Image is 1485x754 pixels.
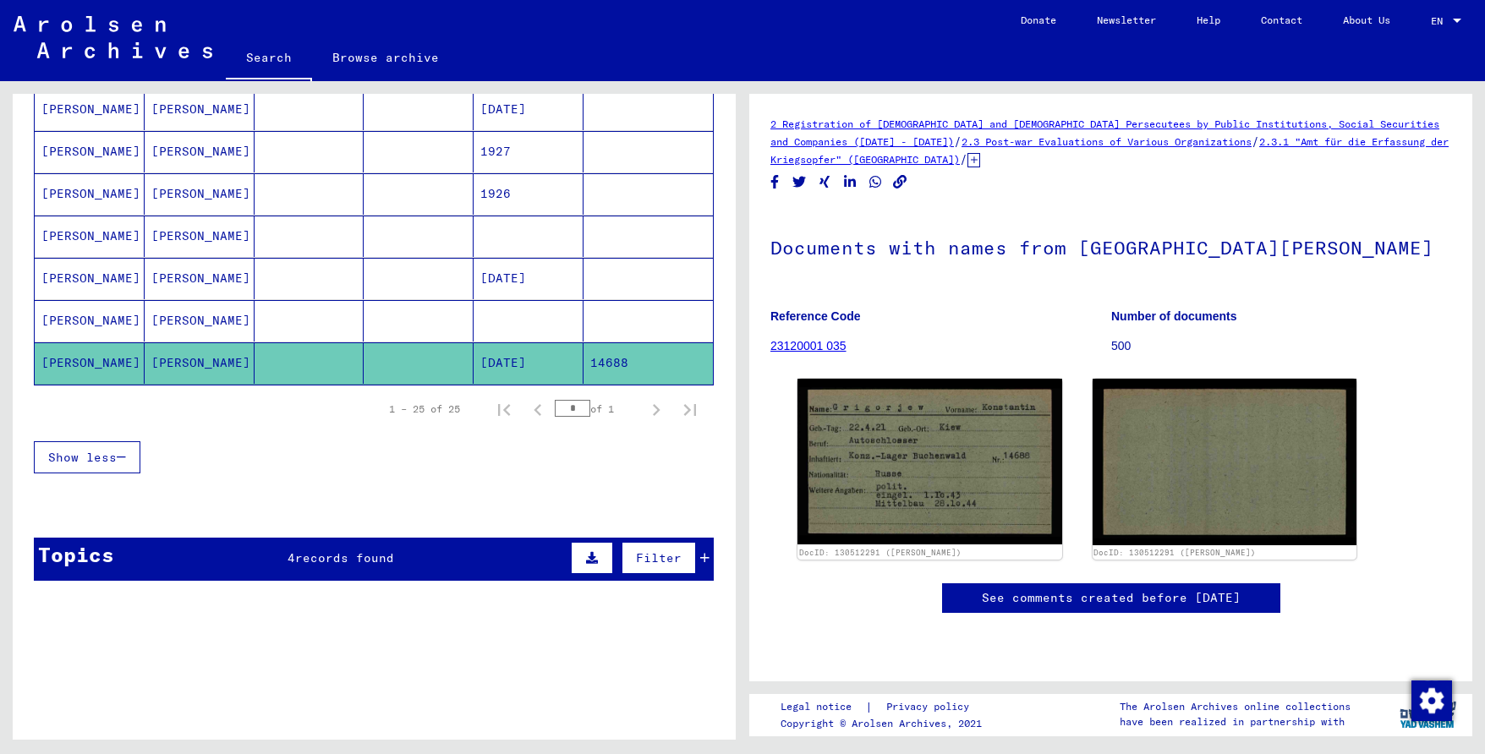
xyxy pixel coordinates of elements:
span: / [954,134,962,149]
mat-cell: [PERSON_NAME] [35,89,145,130]
p: 500 [1111,337,1451,355]
button: Filter [622,542,696,574]
mat-cell: 1927 [474,131,584,172]
div: Topics [38,539,114,570]
mat-cell: [PERSON_NAME] [145,89,255,130]
div: of 1 [555,401,639,417]
mat-cell: [PERSON_NAME] [145,258,255,299]
mat-cell: [PERSON_NAME] [35,216,145,257]
span: EN [1431,15,1449,27]
button: Share on Twitter [791,172,808,193]
a: Legal notice [781,698,865,716]
mat-cell: [PERSON_NAME] [35,300,145,341]
img: Arolsen_neg.svg [14,16,212,58]
button: Copy link [891,172,909,193]
span: records found [295,550,394,565]
mat-cell: [PERSON_NAME] [145,173,255,215]
mat-cell: 14688 [584,342,713,384]
p: Copyright © Arolsen Archives, 2021 [781,716,989,731]
button: Previous page [521,392,555,426]
a: 2.3 Post-war Evaluations of Various Organizations [962,135,1252,148]
button: Show less [34,441,140,473]
button: Share on WhatsApp [867,172,885,193]
mat-cell: [PERSON_NAME] [35,173,145,215]
b: Reference Code [770,309,861,323]
button: Share on Xing [816,172,834,193]
a: DocID: 130512291 ([PERSON_NAME]) [1093,548,1256,557]
span: 4 [288,550,295,565]
p: The Arolsen Archives online collections [1120,699,1351,714]
img: 002.jpg [1093,379,1357,545]
a: Privacy policy [873,698,989,716]
img: Change consent [1411,680,1452,721]
img: yv_logo.png [1396,693,1460,735]
mat-cell: [PERSON_NAME] [145,342,255,384]
a: Browse archive [312,37,459,78]
a: Search [226,37,312,81]
button: Share on LinkedIn [841,172,859,193]
span: / [960,151,967,167]
button: Share on Facebook [766,172,784,193]
b: Number of documents [1111,309,1237,323]
mat-cell: 1926 [474,173,584,215]
mat-cell: [PERSON_NAME] [35,342,145,384]
span: Show less [48,450,117,465]
mat-cell: [PERSON_NAME] [145,131,255,172]
a: DocID: 130512291 ([PERSON_NAME]) [799,548,962,557]
mat-cell: [PERSON_NAME] [145,216,255,257]
button: Next page [639,392,673,426]
div: | [781,698,989,716]
mat-cell: [DATE] [474,258,584,299]
h1: Documents with names from [GEOGRAPHIC_DATA][PERSON_NAME] [770,209,1451,283]
p: have been realized in partnership with [1120,714,1351,729]
a: 23120001 035 [770,339,847,352]
a: 2 Registration of [DEMOGRAPHIC_DATA] and [DEMOGRAPHIC_DATA] Persecutees by Public Institutions, S... [770,117,1439,148]
span: / [1252,134,1259,149]
a: See comments created before [DATE] [982,589,1241,607]
img: 001.jpg [797,379,1062,544]
mat-cell: [PERSON_NAME] [35,131,145,172]
button: Last page [673,392,707,426]
mat-cell: [DATE] [474,89,584,130]
button: First page [487,392,521,426]
mat-cell: [PERSON_NAME] [145,300,255,341]
mat-cell: [PERSON_NAME] [35,258,145,299]
mat-cell: [DATE] [474,342,584,384]
div: 1 – 25 of 25 [389,402,460,417]
span: Filter [636,550,682,565]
